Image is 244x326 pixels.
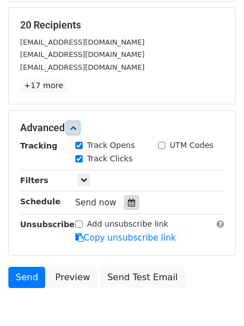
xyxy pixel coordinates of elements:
[20,141,58,150] strong: Tracking
[87,140,135,151] label: Track Opens
[75,198,117,208] span: Send now
[20,220,75,229] strong: Unsubscribe
[188,272,244,326] iframe: Chat Widget
[20,176,49,185] strong: Filters
[20,63,145,71] small: [EMAIL_ADDRESS][DOMAIN_NAME]
[87,153,133,165] label: Track Clicks
[100,267,185,288] a: Send Test Email
[170,140,213,151] label: UTM Codes
[20,122,224,134] h5: Advanced
[75,233,176,243] a: Copy unsubscribe link
[8,267,45,288] a: Send
[20,19,224,31] h5: 20 Recipients
[20,79,67,93] a: +17 more
[87,218,169,230] label: Add unsubscribe link
[20,197,60,206] strong: Schedule
[20,50,145,59] small: [EMAIL_ADDRESS][DOMAIN_NAME]
[48,267,97,288] a: Preview
[20,38,145,46] small: [EMAIL_ADDRESS][DOMAIN_NAME]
